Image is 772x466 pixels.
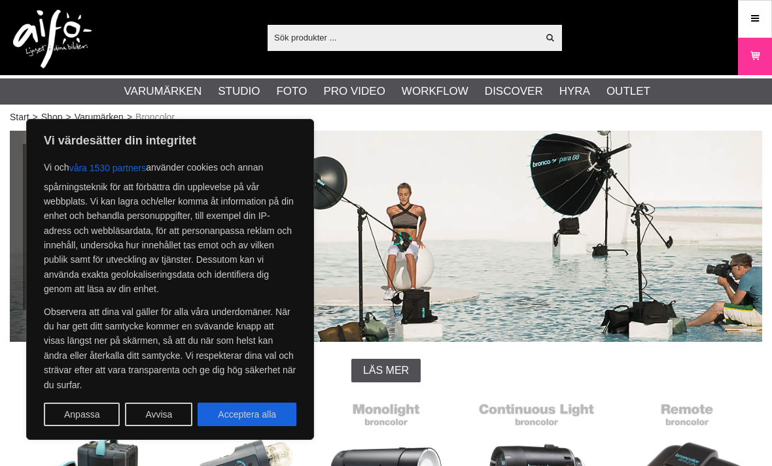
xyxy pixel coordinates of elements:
[124,83,202,100] a: Varumärken
[218,83,260,100] a: Studio
[75,110,124,124] a: Varumärken
[44,403,120,426] button: Anpassa
[44,305,296,392] p: Observera att dina val gäller för alla våra underdomäner. När du har gett ditt samtycke kommer en...
[23,144,287,310] div: broncolor studioblixtar och studiotillbehör ger gränslös kreativitet för professionella fotografe...
[26,119,314,440] div: Vi värdesätter din integritet
[485,83,543,100] a: Discover
[127,110,132,124] span: >
[10,131,762,342] img: Broncolor Professional Lighting System
[125,403,192,426] button: Avvisa
[198,403,296,426] button: Acceptera alla
[402,83,468,100] a: Workflow
[276,83,307,100] a: Foto
[606,83,650,100] a: Outlet
[44,133,296,148] p: Vi värdesätter din integritet
[44,156,296,297] p: Vi och använder cookies och annan spårningsteknik för att förbättra din upplevelse på vår webbpla...
[268,27,538,47] input: Sök produkter ...
[69,156,147,180] button: våra 1530 partners
[41,110,63,124] a: Shop
[65,110,71,124] span: >
[363,365,409,376] span: Läs mer
[13,10,92,69] img: logo.png
[33,110,38,124] span: >
[10,110,29,124] a: Start
[323,83,385,100] a: Pro Video
[559,83,590,100] a: Hyra
[135,110,175,124] span: Broncolor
